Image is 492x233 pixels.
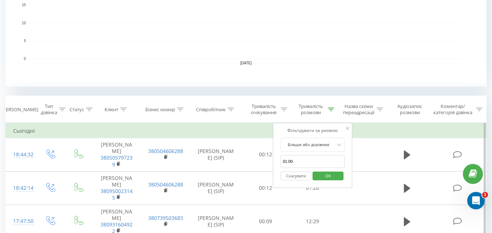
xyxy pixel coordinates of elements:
div: Коментар/категорія дзвінка [432,103,474,116]
text: 0 [24,57,26,61]
a: 380505797239 [101,154,133,168]
div: Клієнт [105,107,118,113]
div: Тип дзвінка [41,103,57,116]
td: [PERSON_NAME] (SIP) [190,171,242,205]
div: Тривалість очікування [249,103,279,116]
text: 10 [22,21,26,25]
text: [DATE] [240,61,252,65]
a: 380504606288 [148,148,183,154]
div: Статус [70,107,84,113]
iframe: Intercom live chat [467,192,485,209]
a: 380739503683 [148,214,183,221]
td: Сьогодні [6,124,487,138]
text: 5 [24,39,26,43]
div: 18:42:14 [13,181,28,195]
div: Аудіозапис розмови [391,103,428,116]
td: [PERSON_NAME] [92,171,141,205]
div: Співробітник [196,107,226,113]
button: Скасувати [280,172,311,181]
div: Фільтрувати за умовою [280,127,345,134]
td: [PERSON_NAME] [92,138,141,172]
td: 00:12 [242,138,289,172]
input: 00:00 [280,155,345,168]
button: OK [312,172,343,181]
div: 18:44:32 [13,148,28,162]
a: 380950023145 [101,188,133,201]
a: 380504606288 [148,181,183,188]
div: Бізнес номер [145,107,175,113]
text: 15 [22,3,26,7]
div: Назва схеми переадресації [343,103,375,116]
div: 17:47:50 [13,214,28,228]
span: 1 [482,192,488,198]
div: Тривалість розмови [296,103,326,116]
div: [PERSON_NAME] [1,107,38,113]
td: 00:12 [242,171,289,205]
span: OK [318,170,338,181]
td: [PERSON_NAME] (SIP) [190,138,242,172]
